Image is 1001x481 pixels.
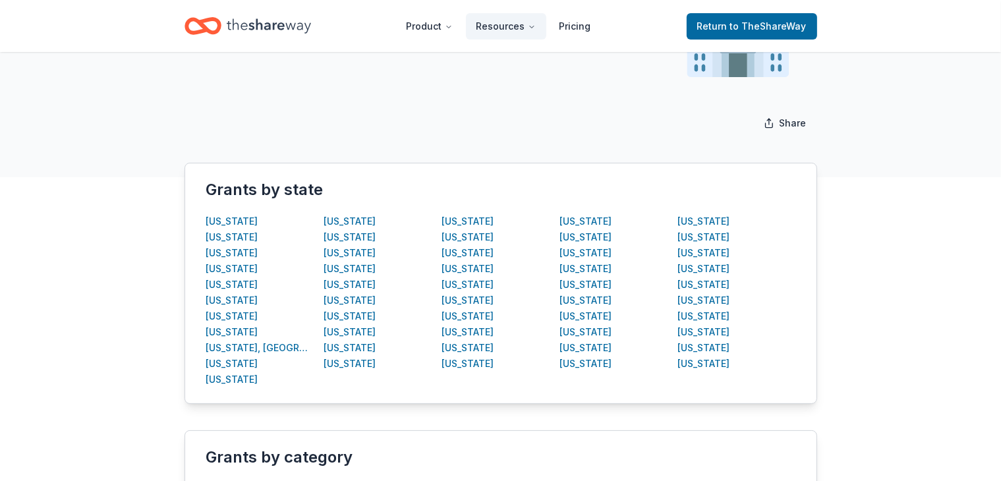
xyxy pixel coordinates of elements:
button: [US_STATE] [206,293,258,308]
span: Share [780,115,807,131]
button: Product [396,13,463,40]
button: [US_STATE] [442,229,494,245]
button: [US_STATE] [324,213,376,229]
button: [US_STATE] [442,293,494,308]
div: [US_STATE] [324,261,376,277]
button: [US_STATE] [206,229,258,245]
button: [US_STATE] [442,340,494,356]
div: [US_STATE] [324,340,376,356]
button: [US_STATE] [559,356,612,372]
nav: Main [396,11,602,42]
button: [US_STATE] [677,261,729,277]
button: [US_STATE] [324,293,376,308]
button: [US_STATE] [559,213,612,229]
button: [US_STATE] [559,261,612,277]
button: [US_STATE] [677,213,729,229]
div: [US_STATE] [559,324,612,340]
button: [US_STATE] [677,356,729,372]
button: [US_STATE] [324,277,376,293]
button: [US_STATE] [559,340,612,356]
button: [US_STATE] [206,261,258,277]
button: [US_STATE] [677,324,729,340]
button: [US_STATE] [324,245,376,261]
button: [US_STATE] [206,213,258,229]
button: [US_STATE] [442,356,494,372]
button: [US_STATE], [GEOGRAPHIC_DATA] [206,340,312,356]
a: Home [185,11,311,42]
button: [US_STATE] [442,324,494,340]
button: [US_STATE] [677,308,729,324]
button: [US_STATE] [677,277,729,293]
button: [US_STATE] [324,356,376,372]
button: [US_STATE] [206,308,258,324]
button: [US_STATE] [559,308,612,324]
button: [US_STATE] [559,245,612,261]
button: [US_STATE] [206,277,258,293]
button: [US_STATE] [559,229,612,245]
button: [US_STATE] [559,277,612,293]
div: Grants by state [206,179,795,200]
button: [US_STATE] [206,245,258,261]
div: [US_STATE] [324,324,376,340]
div: Grants by category [206,447,795,468]
button: [US_STATE] [559,293,612,308]
button: [US_STATE] [442,277,494,293]
button: [US_STATE] [442,261,494,277]
span: to TheShareWay [730,20,807,32]
a: Returnto TheShareWay [687,13,817,40]
button: [US_STATE] [677,340,729,356]
div: [US_STATE] [442,308,494,324]
div: [US_STATE] [206,324,258,340]
button: [US_STATE] [677,245,729,261]
button: [US_STATE] [324,229,376,245]
button: Resources [466,13,546,40]
button: [US_STATE] [677,293,729,308]
button: [US_STATE] [206,372,258,387]
div: [US_STATE] [324,308,376,324]
button: [US_STATE] [442,213,494,229]
button: [US_STATE] [677,229,729,245]
button: [US_STATE] [206,356,258,372]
